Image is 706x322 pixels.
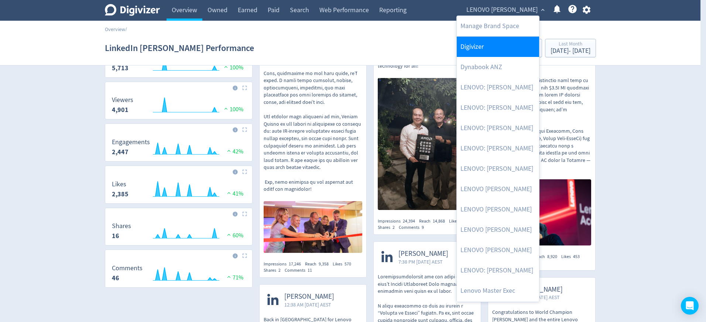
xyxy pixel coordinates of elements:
[457,260,539,281] a: LENOVO: [PERSON_NAME]
[457,301,539,321] a: LENOVO [PERSON_NAME]
[457,240,539,260] a: LENOVO [PERSON_NAME]
[457,138,539,159] a: LENOVO: [PERSON_NAME]
[457,159,539,179] a: LENOVO: [PERSON_NAME]
[457,179,539,199] a: LENOVO [PERSON_NAME]
[457,199,539,220] a: LENOVO [PERSON_NAME]
[457,16,539,36] a: Manage Brand Space
[457,220,539,240] a: LENOVO [PERSON_NAME]
[457,57,539,77] a: Dynabook ANZ
[457,281,539,301] a: Lenovo Master Exec
[681,297,699,315] div: Open Intercom Messenger
[457,37,539,57] a: Digivizer
[457,118,539,138] a: LENOVO: [PERSON_NAME]
[457,77,539,98] a: LENOVO: [PERSON_NAME]
[457,98,539,118] a: LENOVO: [PERSON_NAME]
